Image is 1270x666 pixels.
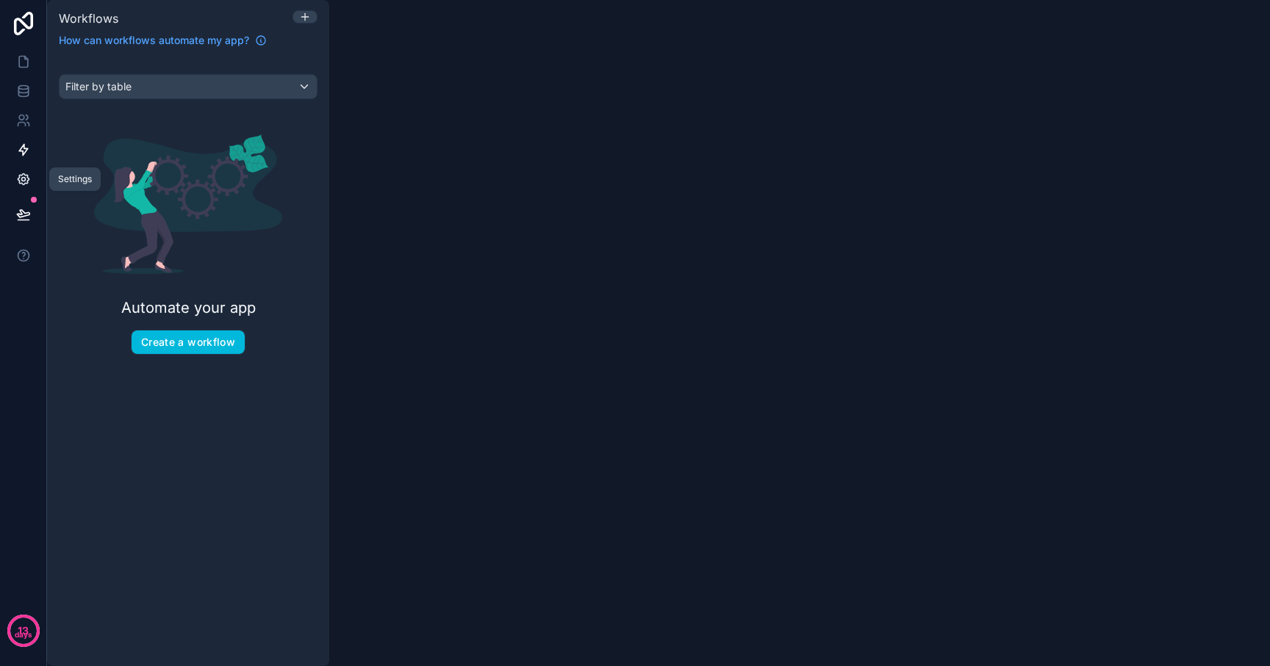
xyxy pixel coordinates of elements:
p: 13 [18,623,29,638]
a: How can workflows automate my app? [53,33,273,48]
p: days [15,629,32,641]
span: Workflows [59,11,118,26]
span: How can workflows automate my app? [59,33,249,48]
div: Settings [58,173,92,185]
